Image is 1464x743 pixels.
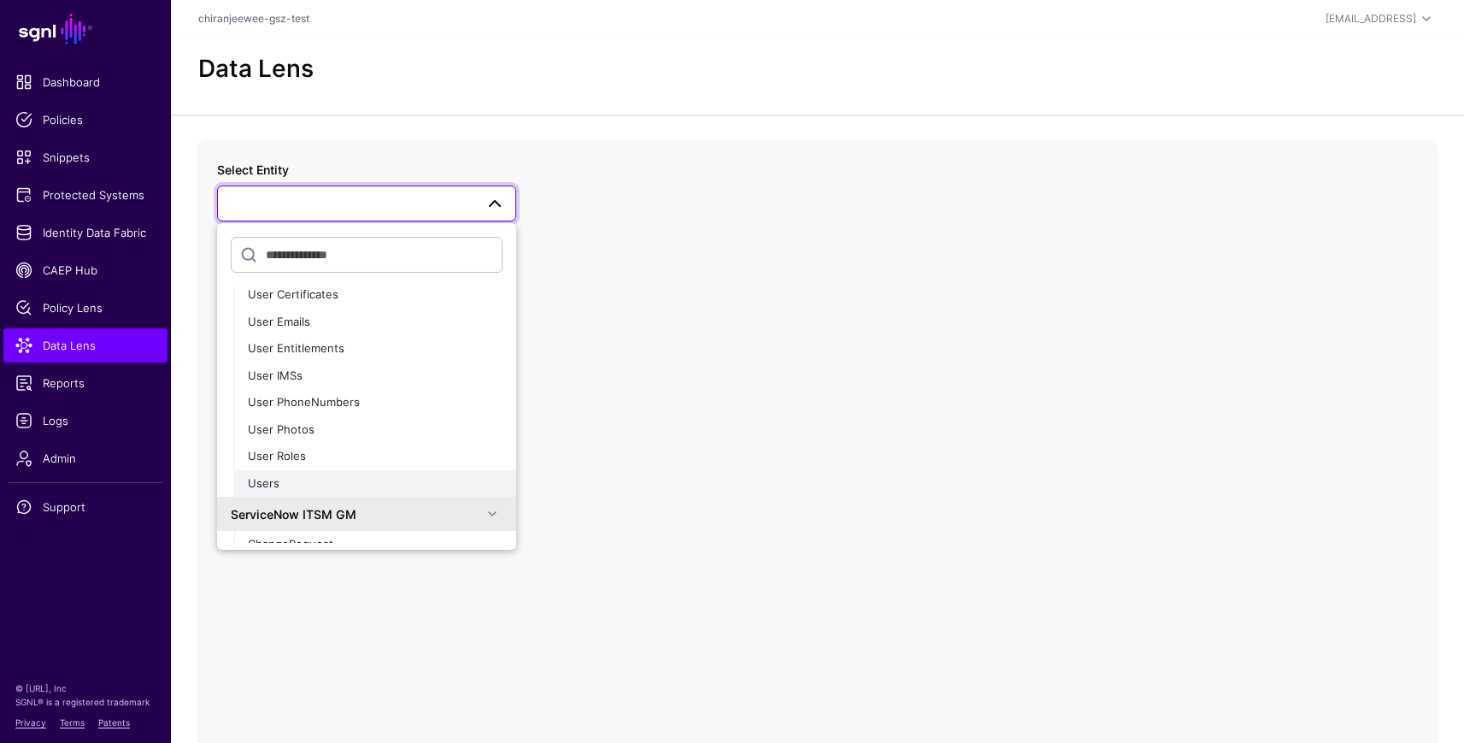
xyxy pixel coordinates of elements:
[15,224,156,241] span: Identity Data Fabric
[15,149,156,166] span: Snippets
[248,537,333,551] span: ChangeRequest
[198,12,309,25] a: chiranjeewee-gsz-test
[198,55,314,84] h2: Data Lens
[234,281,516,309] button: User Certificates
[15,186,156,203] span: Protected Systems
[248,315,310,328] span: User Emails
[10,10,161,48] a: SGNL
[3,441,168,475] a: Admin
[248,449,306,463] span: User Roles
[3,103,168,137] a: Policies
[3,178,168,212] a: Protected Systems
[3,291,168,325] a: Policy Lens
[15,111,156,128] span: Policies
[15,374,156,392] span: Reports
[248,395,360,409] span: User PhoneNumbers
[248,476,279,490] span: Users
[3,65,168,99] a: Dashboard
[248,341,344,355] span: User Entitlements
[248,287,338,301] span: User Certificates
[1326,11,1416,27] div: [EMAIL_ADDRESS]
[3,253,168,287] a: CAEP Hub
[3,328,168,363] a: Data Lens
[15,450,156,467] span: Admin
[15,717,46,728] a: Privacy
[15,262,156,279] span: CAEP Hub
[234,416,516,444] button: User Photos
[15,74,156,91] span: Dashboard
[15,412,156,429] span: Logs
[15,498,156,516] span: Support
[234,335,516,363] button: User Entitlements
[3,215,168,250] a: Identity Data Fabric
[248,422,315,436] span: User Photos
[234,309,516,336] button: User Emails
[234,470,516,498] button: Users
[15,337,156,354] span: Data Lens
[234,389,516,416] button: User PhoneNumbers
[231,505,482,523] div: ServiceNow ITSM GM
[234,443,516,470] button: User Roles
[15,695,156,709] p: SGNL® is a registered trademark
[15,299,156,316] span: Policy Lens
[98,717,130,728] a: Patents
[234,363,516,390] button: User IMSs
[248,369,303,382] span: User IMSs
[3,404,168,438] a: Logs
[15,681,156,695] p: © [URL], Inc
[217,161,289,179] label: Select Entity
[234,531,516,558] button: ChangeRequest
[3,366,168,400] a: Reports
[60,717,85,728] a: Terms
[3,140,168,174] a: Snippets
